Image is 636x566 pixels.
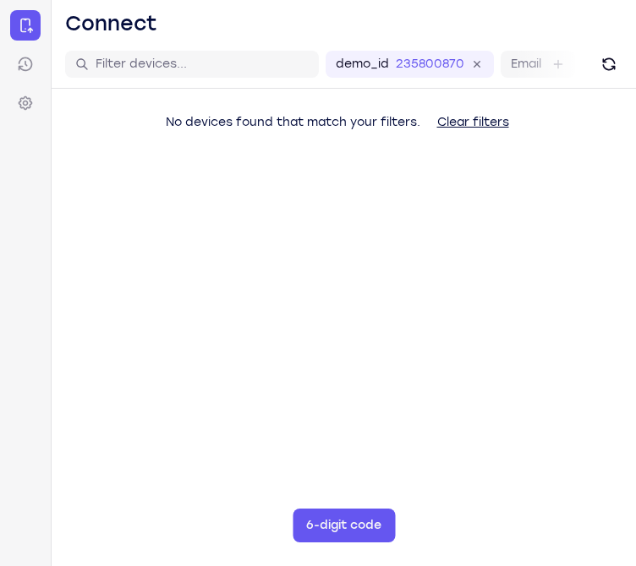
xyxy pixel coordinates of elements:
[10,88,41,118] a: Settings
[595,51,622,78] button: Refresh
[10,10,41,41] a: Connect
[166,115,420,129] span: No devices found that match your filters.
[511,56,541,73] label: Email
[293,509,395,542] button: 6-digit code
[10,49,41,79] a: Sessions
[96,56,309,73] input: Filter devices...
[424,106,523,139] button: Clear filters
[336,56,389,73] label: demo_id
[65,10,157,37] h1: Connect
